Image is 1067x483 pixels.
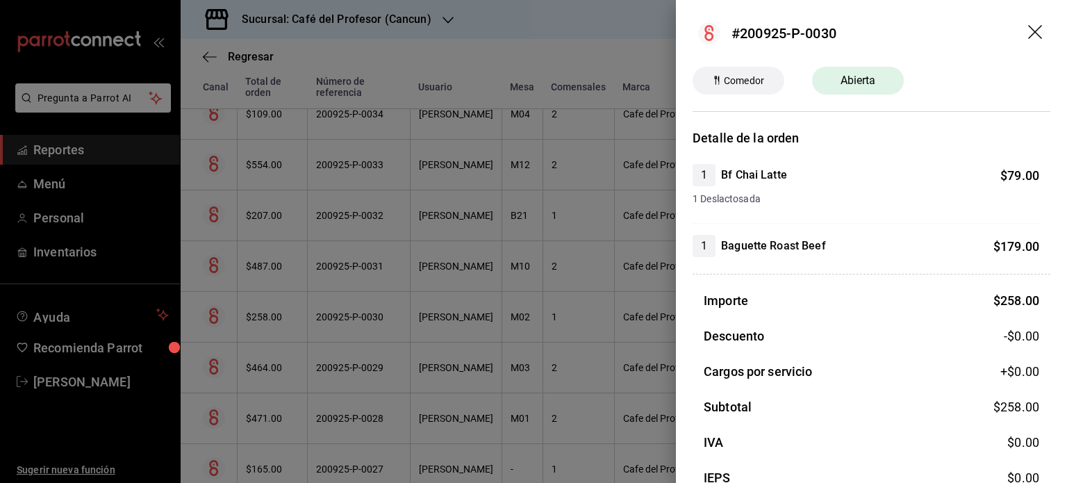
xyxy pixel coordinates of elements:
h4: Bf Chai Latte [721,167,787,183]
h3: Subtotal [704,398,752,416]
span: 1 [693,238,716,254]
span: $ 258.00 [993,400,1039,414]
h3: Descuento [704,327,764,345]
h3: Cargos por servicio [704,362,813,381]
span: $ 179.00 [993,239,1039,254]
h3: Detalle de la orden [693,129,1050,147]
span: Comedor [718,74,770,88]
h3: IVA [704,433,723,452]
span: $ 0.00 [1007,435,1039,450]
span: -$0.00 [1004,327,1039,345]
span: Abierta [832,72,884,89]
span: +$ 0.00 [1000,362,1039,381]
button: drag [1028,25,1045,42]
span: 1 Deslactosada [693,192,1039,206]
h3: Importe [704,291,748,310]
span: 1 [693,167,716,183]
span: $ 79.00 [1000,168,1039,183]
span: $ 258.00 [993,293,1039,308]
div: #200925-P-0030 [731,23,836,44]
h4: Baguette Roast Beef [721,238,826,254]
